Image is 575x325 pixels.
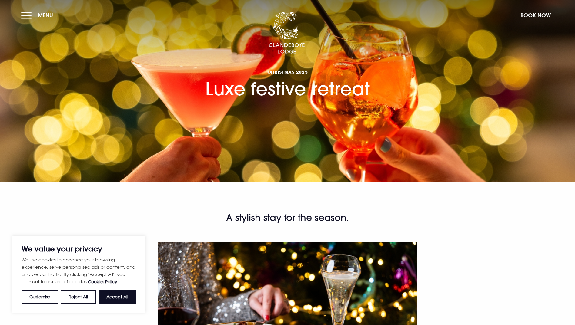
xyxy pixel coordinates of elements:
[517,9,554,22] button: Book Now
[12,236,145,313] div: We value your privacy
[269,12,305,54] img: Clandeboye Lodge
[38,12,53,19] span: Menu
[88,279,117,284] a: Cookies Policy
[22,256,136,285] p: We use cookies to enhance your browsing experience, serve personalised ads or content, and analys...
[61,290,96,304] button: Reject All
[22,245,136,252] p: We value your privacy
[22,290,58,304] button: Customise
[143,212,432,224] h2: A stylish stay for the season.
[21,9,56,22] button: Menu
[205,29,370,100] h1: Luxe festive retreat
[205,69,370,75] span: CHRISTMAS 2025
[99,290,136,304] button: Accept All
